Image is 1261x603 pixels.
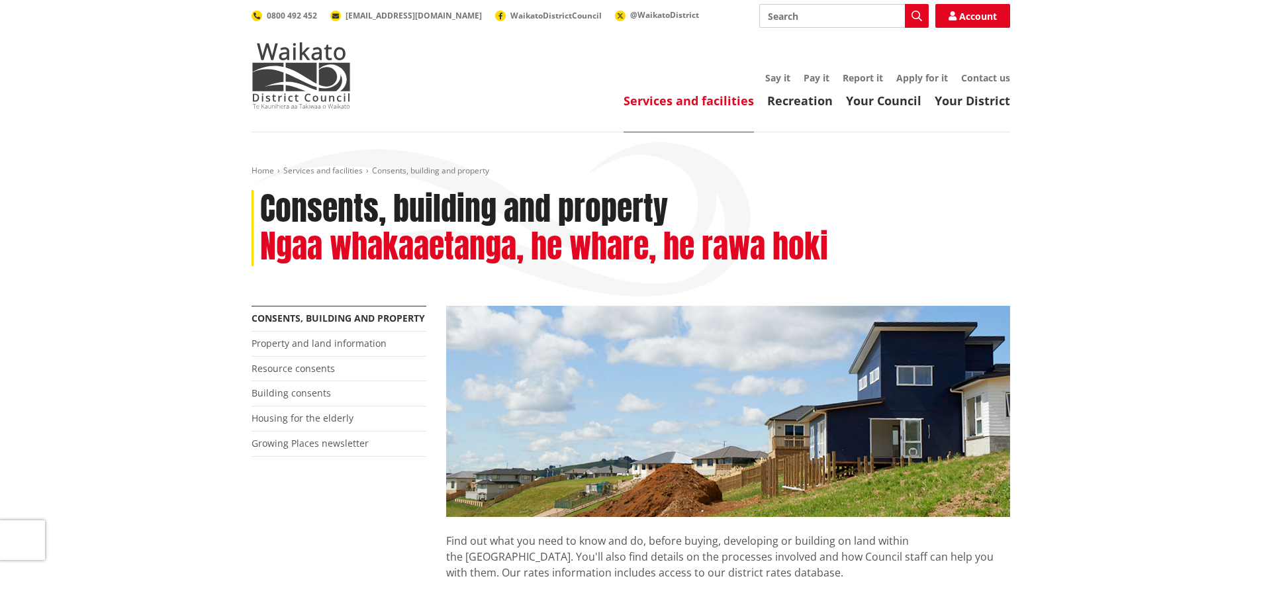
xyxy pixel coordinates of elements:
[765,71,790,84] a: Say it
[843,71,883,84] a: Report it
[252,165,274,176] a: Home
[510,10,602,21] span: WaikatoDistrictCouncil
[446,517,1010,596] p: Find out what you need to know and do, before buying, developing or building on land within the [...
[624,93,754,109] a: Services and facilities
[961,71,1010,84] a: Contact us
[252,42,351,109] img: Waikato District Council - Te Kaunihera aa Takiwaa o Waikato
[267,10,317,21] span: 0800 492 452
[896,71,948,84] a: Apply for it
[446,306,1010,518] img: Land-and-property-landscape
[846,93,921,109] a: Your Council
[767,93,833,109] a: Recreation
[252,337,387,349] a: Property and land information
[804,71,829,84] a: Pay it
[252,412,353,424] a: Housing for the elderly
[252,312,425,324] a: Consents, building and property
[252,387,331,399] a: Building consents
[330,10,482,21] a: [EMAIL_ADDRESS][DOMAIN_NAME]
[630,9,699,21] span: @WaikatoDistrict
[260,228,828,266] h2: Ngaa whakaaetanga, he whare, he rawa hoki
[252,437,369,449] a: Growing Places newsletter
[252,10,317,21] a: 0800 492 452
[252,165,1010,177] nav: breadcrumb
[252,362,335,375] a: Resource consents
[495,10,602,21] a: WaikatoDistrictCouncil
[935,4,1010,28] a: Account
[372,165,489,176] span: Consents, building and property
[759,4,929,28] input: Search input
[935,93,1010,109] a: Your District
[260,190,668,228] h1: Consents, building and property
[615,9,699,21] a: @WaikatoDistrict
[346,10,482,21] span: [EMAIL_ADDRESS][DOMAIN_NAME]
[283,165,363,176] a: Services and facilities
